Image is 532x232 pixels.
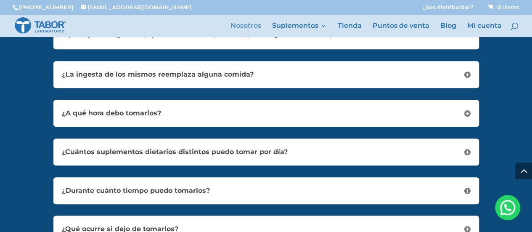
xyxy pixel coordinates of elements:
[422,5,474,14] a: ¿Sos distribuidor?
[230,23,261,37] a: Nosotros
[62,69,471,80] h5: ¿La ingesta de los mismos reemplaza alguna comida?
[488,4,519,11] span: 0 Items
[62,147,471,157] h5: ¿Cuántos suplementos dietarios distintos puedo tomar por día?
[467,23,502,37] a: Mi cuenta
[62,108,471,118] h5: ¿A qué hora debo tomarlos?
[338,23,362,37] a: Tienda
[81,4,192,11] a: [EMAIL_ADDRESS][DOMAIN_NAME]
[440,23,456,37] a: Blog
[14,16,66,35] img: Laboratorio Tabor
[272,23,327,37] a: Suplementos
[19,4,74,11] a: [PHONE_NUMBER]
[486,4,519,11] a: 0 Items
[62,186,471,196] h5: ¿Durante cuánto tiempo puedo tomarlos?
[373,23,429,37] a: Puntos de venta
